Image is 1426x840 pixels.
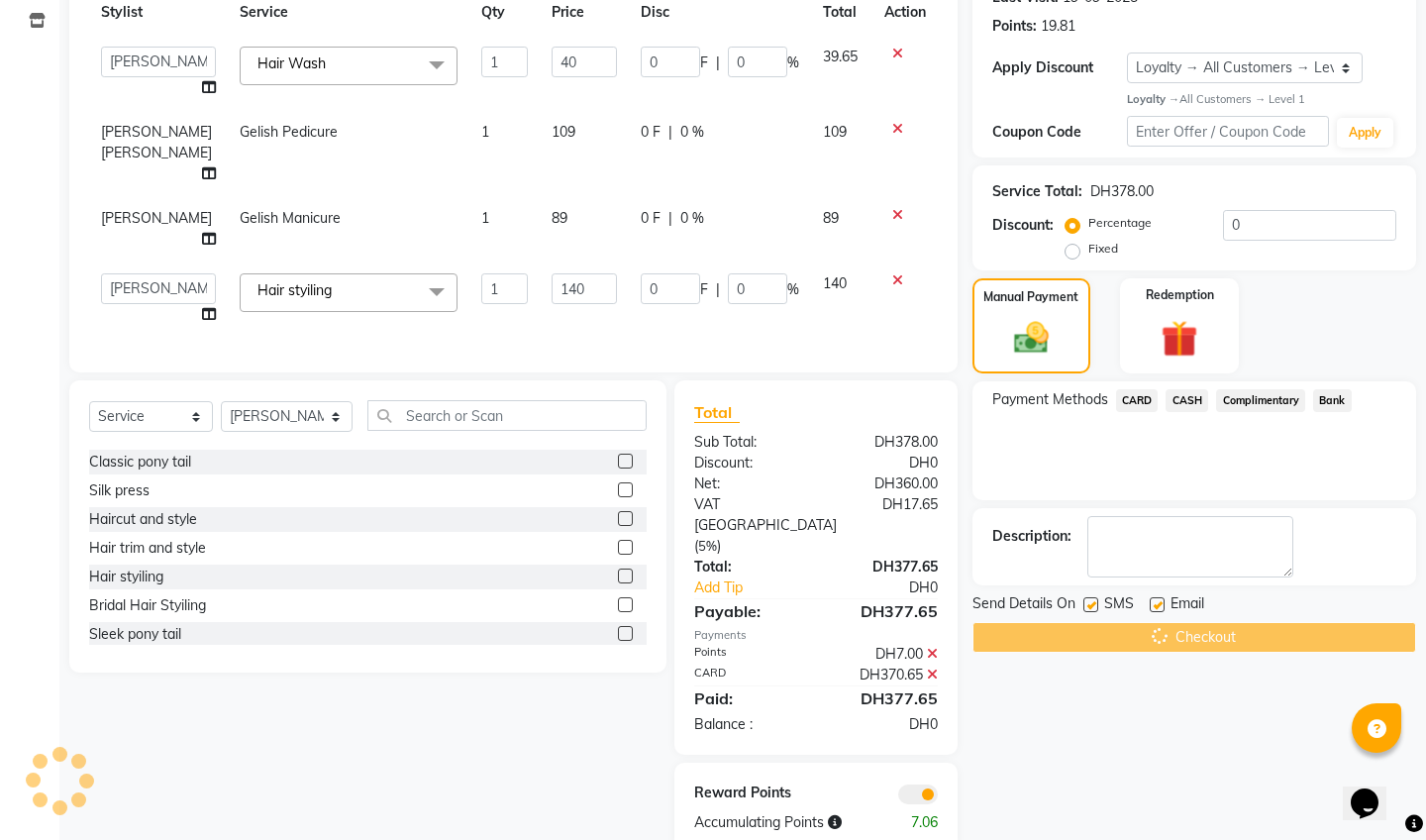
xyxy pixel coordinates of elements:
[1127,116,1329,147] input: Enter Offer / Coupon Code
[884,812,953,833] div: 7.06
[679,665,816,685] div: CARD
[816,665,953,685] div: DH370.65
[823,123,847,141] span: 109
[1171,593,1204,618] span: Email
[694,627,938,644] div: Payments
[89,595,206,616] div: Bridal Hair Styiling
[1127,91,1396,108] div: All Customers → Level 1
[1104,593,1134,618] span: SMS
[240,123,338,141] span: Gelish Pedicure
[823,209,839,227] span: 89
[89,509,197,530] div: Haircut and style
[1216,389,1305,412] span: Complimentary
[992,181,1082,202] div: Service Total:
[816,453,953,473] div: DH0
[992,57,1127,78] div: Apply Discount
[698,538,717,554] span: 5%
[823,48,858,65] span: 39.65
[972,593,1075,618] span: Send Details On
[240,209,341,227] span: Gelish Manicure
[89,567,163,587] div: Hair styiling
[1337,118,1393,148] button: Apply
[679,453,816,473] div: Discount:
[816,686,953,710] div: DH377.65
[1003,318,1060,358] img: _cash.svg
[1343,761,1406,820] iframe: chat widget
[992,389,1108,410] span: Payment Methods
[679,557,816,577] div: Total:
[852,494,953,557] div: DH17.65
[679,599,816,623] div: Payable:
[992,215,1054,236] div: Discount:
[679,644,816,665] div: Points
[694,495,837,534] span: VAT [GEOGRAPHIC_DATA]
[481,209,489,227] span: 1
[787,279,799,300] span: %
[1146,286,1214,304] label: Redemption
[89,452,191,472] div: Classic pony tail
[641,122,661,143] span: 0 F
[326,54,335,72] a: x
[89,624,181,645] div: Sleek pony tail
[992,16,1037,37] div: Points:
[839,577,953,598] div: DH0
[816,557,953,577] div: DH377.65
[1116,389,1159,412] span: CARD
[89,538,206,559] div: Hair trim and style
[101,209,212,227] span: [PERSON_NAME]
[332,281,341,299] a: x
[552,209,567,227] span: 89
[816,473,953,494] div: DH360.00
[716,52,720,73] span: |
[257,281,332,299] span: Hair styiling
[700,279,708,300] span: F
[716,279,720,300] span: |
[1041,16,1075,37] div: 19.81
[679,577,839,598] a: Add Tip
[679,686,816,710] div: Paid:
[1150,316,1209,362] img: _gift.svg
[101,123,212,161] span: [PERSON_NAME] [PERSON_NAME]
[679,473,816,494] div: Net:
[679,714,816,735] div: Balance :
[787,52,799,73] span: %
[700,52,708,73] span: F
[641,208,661,229] span: 0 F
[816,432,953,453] div: DH378.00
[680,208,704,229] span: 0 %
[680,122,704,143] span: 0 %
[367,400,647,431] input: Search or Scan
[816,599,953,623] div: DH377.65
[668,208,672,229] span: |
[1127,92,1179,106] strong: Loyalty →
[1088,240,1118,258] label: Fixed
[481,123,489,141] span: 1
[694,402,740,423] span: Total
[89,480,150,501] div: Silk press
[668,122,672,143] span: |
[679,494,852,557] div: ( )
[816,644,953,665] div: DH7.00
[257,54,326,72] span: Hair Wash
[816,714,953,735] div: DH0
[1088,214,1152,232] label: Percentage
[992,526,1071,547] div: Description:
[1313,389,1352,412] span: Bank
[679,783,816,804] div: Reward Points
[992,122,1127,143] div: Coupon Code
[679,432,816,453] div: Sub Total:
[983,288,1078,306] label: Manual Payment
[823,274,847,292] span: 140
[679,812,884,833] div: Accumulating Points
[1090,181,1154,202] div: DH378.00
[1166,389,1208,412] span: CASH
[552,123,575,141] span: 109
